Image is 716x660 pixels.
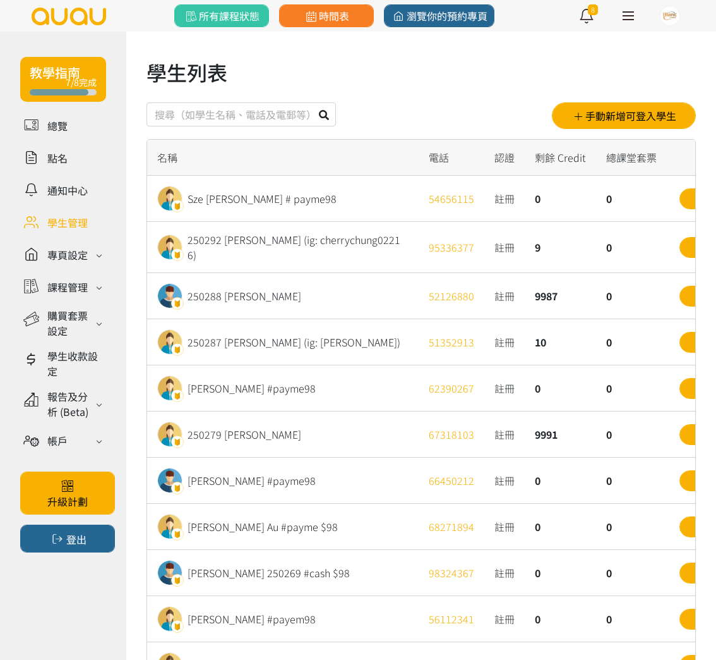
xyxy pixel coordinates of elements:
[188,288,301,303] div: 250288 [PERSON_NAME]
[47,308,92,338] div: 購買套票設定
[171,528,184,541] img: badge.png
[171,297,184,310] img: badge.png
[525,222,596,273] div: 9
[494,381,515,396] span: 註冊
[47,433,68,448] div: 帳戶
[525,273,596,319] div: 9987
[525,365,596,412] div: 0
[171,389,184,402] img: badge.png
[47,247,88,262] div: 專頁設定
[146,102,336,126] input: 搜尋（如學生名稱、電話及電郵等）
[147,140,419,176] div: 名稱
[494,427,515,442] span: 註冊
[525,550,596,596] div: 0
[20,472,115,515] a: 升級計劃
[588,4,598,15] span: 8
[429,519,474,534] a: 68271894
[183,8,260,23] span: 所有課程狀態
[429,381,474,396] a: 62390267
[188,427,301,442] div: 250279 [PERSON_NAME]
[525,319,596,365] div: 10
[171,343,184,356] img: badge.png
[429,473,474,488] a: 66450212
[429,240,474,255] a: 95336377
[171,574,184,587] img: badge.png
[494,288,515,303] span: 註冊
[188,232,409,262] div: 250292 [PERSON_NAME] (ig: cherrychung02216)
[596,140,667,176] div: 總課堂套票
[188,473,316,488] div: [PERSON_NAME] #payme98
[188,519,338,534] div: [PERSON_NAME] Au #payme $98
[525,140,596,176] div: 剩餘 Credit
[494,191,515,206] span: 註冊
[429,565,474,580] a: 98324367
[596,596,667,642] div: 0
[494,473,515,488] span: 註冊
[596,222,667,273] div: 0
[171,200,184,212] img: badge.png
[596,458,667,504] div: 0
[188,334,400,350] div: 250287 [PERSON_NAME] (ig: [PERSON_NAME])
[494,240,515,255] span: 註冊
[303,8,349,23] span: 時間表
[494,565,515,580] span: 註冊
[429,427,474,442] a: 67318103
[596,273,667,319] div: 0
[171,248,184,261] img: badge.png
[525,596,596,642] div: 0
[525,458,596,504] div: 0
[188,191,337,206] div: Sze [PERSON_NAME] # payme98
[188,611,316,626] div: [PERSON_NAME] #payem98
[494,334,515,350] span: 註冊
[171,482,184,494] img: badge.png
[596,504,667,550] div: 0
[525,176,596,222] div: 0
[552,102,696,129] button: 手動新增可登入學生
[146,57,696,87] h1: 學生列表
[188,565,350,580] div: [PERSON_NAME] 250269 #cash $98
[596,176,667,222] div: 0
[596,412,667,458] div: 0
[429,288,474,303] a: 52126880
[429,334,474,350] a: 51352913
[171,436,184,448] img: badge.png
[171,620,184,633] img: badge.png
[525,504,596,550] div: 0
[494,519,515,534] span: 註冊
[188,381,316,396] div: [PERSON_NAME] #payme98
[279,4,374,27] a: 時間表
[596,319,667,365] div: 0
[30,8,107,25] img: logo.svg
[47,389,92,419] div: 報告及分析 (Beta)
[429,611,474,626] a: 56112341
[391,8,487,23] span: 瀏覽你的預約專頁
[174,4,269,27] a: 所有課程狀態
[596,365,667,412] div: 0
[525,412,596,458] div: 9991
[429,191,474,206] a: 54656115
[494,611,515,626] span: 註冊
[596,550,667,596] div: 0
[484,140,525,176] div: 認證
[419,140,484,176] div: 電話
[384,4,494,27] a: 瀏覽你的預約專頁
[47,279,88,295] div: 課程管理
[20,525,115,553] button: 登出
